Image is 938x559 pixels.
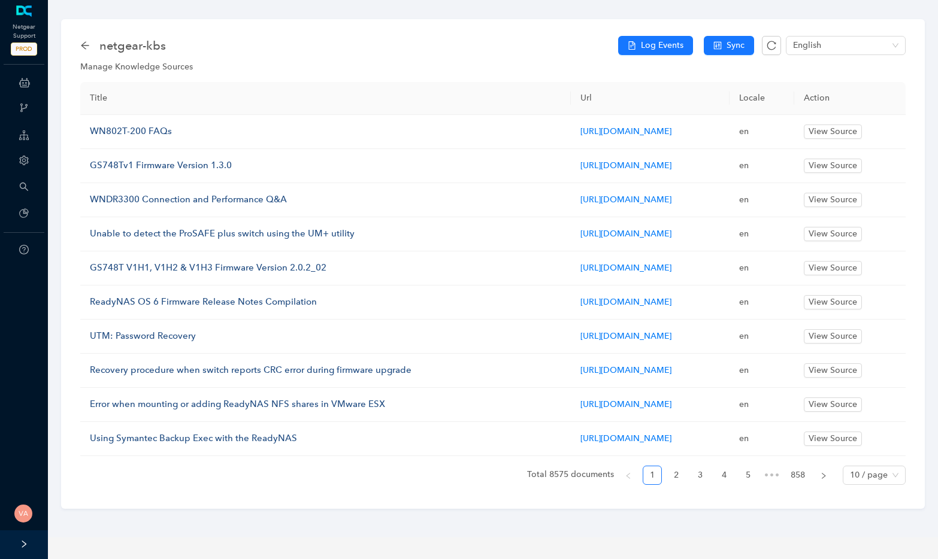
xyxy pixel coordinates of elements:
span: left [625,472,632,479]
a: [URL][DOMAIN_NAME] [580,365,671,375]
button: View Source [804,363,862,378]
p: WN802T-200 FAQs [90,124,561,139]
p: Recovery procedure when switch reports CRC error during firmware upgrade [90,363,561,378]
span: setting [19,156,29,165]
a: 4 [715,466,733,484]
td: en [730,354,794,388]
a: [URL][DOMAIN_NAME] [580,195,671,205]
button: View Source [804,193,862,207]
li: 1 [643,466,662,485]
span: View Source [809,227,857,241]
th: Title [80,82,571,115]
td: en [730,149,794,183]
td: en [730,251,794,285]
td: en [730,285,794,320]
li: 2 [667,466,686,485]
a: [URL][DOMAIN_NAME] [580,297,671,307]
button: View Source [804,397,862,412]
li: Next Page [814,466,833,485]
p: UTM: Password Recovery [90,329,561,344]
span: right [820,472,827,479]
td: en [730,388,794,422]
p: Error when mounting or adding ReadyNAS NFS shares in VMware ESX [90,397,561,412]
a: 3 [691,466,709,484]
button: left [619,466,638,485]
span: branches [19,103,29,113]
p: Unable to detect the ProSAFE plus switch using the UM+ utility [90,227,561,241]
a: [URL][DOMAIN_NAME] [580,263,671,273]
li: 3 [691,466,710,485]
span: 10 / page [850,466,898,484]
p: WNDR3300 Connection and Performance Q&A [90,193,561,207]
li: 5 [739,466,758,485]
span: pie-chart [19,208,29,218]
span: View Source [809,193,857,206]
span: PROD [11,42,37,56]
td: en [730,422,794,456]
th: Action [794,82,906,115]
span: View Source [809,364,857,377]
span: View Source [809,262,857,275]
a: 1 [643,466,661,484]
button: View Source [804,261,862,275]
div: Manage Knowledge Sources [80,60,906,74]
p: ReadyNAS OS 6 Firmware Release Notes Compilation [90,295,561,309]
span: reload [767,41,776,50]
a: [URL][DOMAIN_NAME] [580,399,671,409]
td: en [730,183,794,217]
span: Log Events [641,39,683,52]
div: Page Size [843,466,906,485]
span: control [713,41,722,50]
button: file-textLog Events [618,36,693,55]
span: file-text [628,41,636,50]
span: search [19,182,29,192]
li: 4 [715,466,734,485]
span: English [793,37,898,54]
li: Previous Page [619,466,638,485]
button: View Source [804,159,862,173]
td: en [730,217,794,251]
td: en [730,320,794,354]
a: [URL][DOMAIN_NAME] [580,160,671,171]
div: back [80,41,90,51]
th: Locale [730,82,794,115]
button: View Source [804,432,862,446]
span: View Source [809,159,857,172]
li: Next 5 Pages [762,466,782,485]
a: [URL][DOMAIN_NAME] [580,229,671,239]
span: View Source [809,125,857,138]
button: View Source [804,295,862,309]
span: View Source [809,296,857,309]
td: en [730,115,794,149]
button: View Source [804,329,862,344]
span: netgear-kbs [99,36,166,55]
span: View Source [809,330,857,343]
span: Sync [727,39,745,52]
img: 5c5f7907468957e522fad195b8a1453a [14,505,32,522]
a: 5 [739,466,757,484]
button: controlSync [704,36,754,55]
li: Total 8575 documents [527,466,614,485]
p: GS748T V1H1, V1H2 & V1H3 Firmware Version 2.0.2_02 [90,261,561,275]
a: 858 [787,466,809,484]
p: Using Symantec Backup Exec with the ReadyNAS [90,432,561,446]
th: Url [571,82,730,115]
button: View Source [804,124,862,139]
a: [URL][DOMAIN_NAME] [580,433,671,443]
button: right [814,466,833,485]
span: arrow-left [80,41,90,50]
li: 858 [786,466,809,485]
a: 2 [667,466,685,484]
span: View Source [809,398,857,411]
a: [URL][DOMAIN_NAME] [580,126,671,136]
span: ••• [762,466,782,485]
a: [URL][DOMAIN_NAME] [580,331,671,341]
span: View Source [809,432,857,445]
button: View Source [804,227,862,241]
span: question-circle [19,245,29,254]
p: GS748Tv1 Firmware Version 1.3.0 [90,159,561,173]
